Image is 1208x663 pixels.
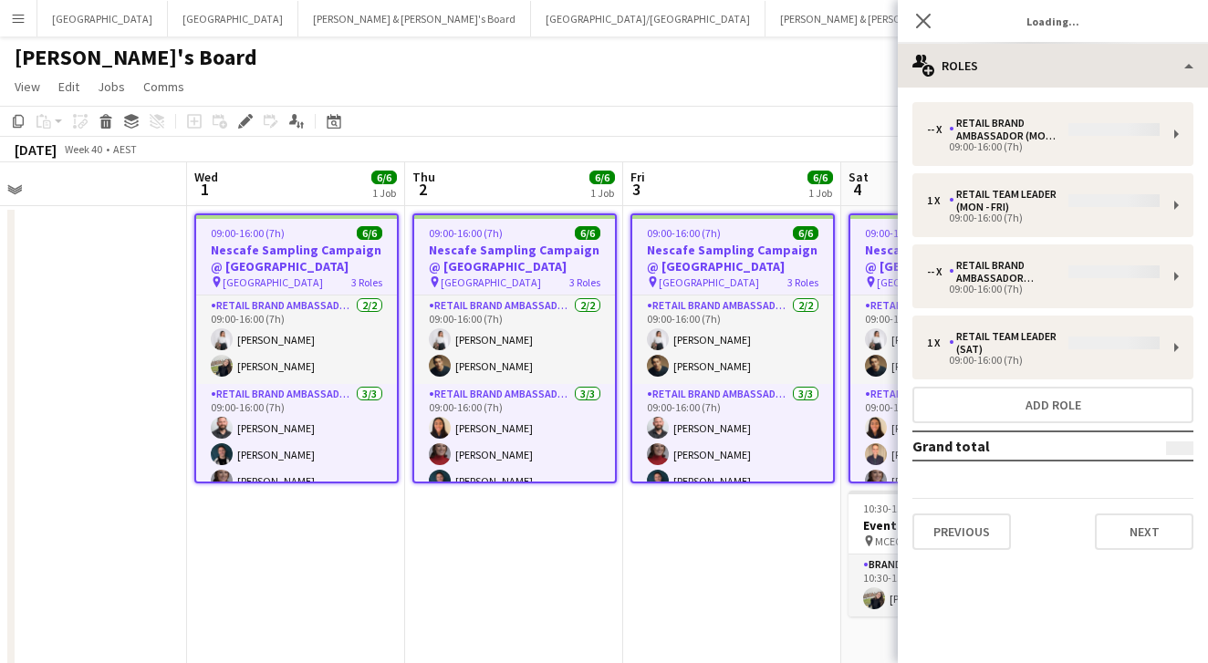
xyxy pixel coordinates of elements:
[196,384,397,499] app-card-role: RETAIL Brand Ambassador (Mon - Fri)3/309:00-16:00 (7h)[PERSON_NAME][PERSON_NAME][PERSON_NAME]
[531,1,765,36] button: [GEOGRAPHIC_DATA]/[GEOGRAPHIC_DATA]
[98,78,125,95] span: Jobs
[898,44,1208,88] div: Roles
[630,169,645,185] span: Fri
[143,78,184,95] span: Comms
[632,384,833,499] app-card-role: RETAIL Brand Ambassador (Mon - Fri)3/309:00-16:00 (7h)[PERSON_NAME][PERSON_NAME][PERSON_NAME]
[659,275,759,289] span: [GEOGRAPHIC_DATA]
[90,75,132,98] a: Jobs
[787,275,818,289] span: 3 Roles
[412,213,617,483] app-job-card: 09:00-16:00 (7h)6/6Nescafe Sampling Campaign @ [GEOGRAPHIC_DATA] [GEOGRAPHIC_DATA]3 RolesRETAIL B...
[807,171,833,184] span: 6/6
[410,179,435,200] span: 2
[575,226,600,240] span: 6/6
[194,213,399,483] app-job-card: 09:00-16:00 (7h)6/6Nescafe Sampling Campaign @ [GEOGRAPHIC_DATA] [GEOGRAPHIC_DATA]3 RolesRETAIL B...
[808,186,832,200] div: 1 Job
[357,226,382,240] span: 6/6
[351,275,382,289] span: 3 Roles
[877,275,977,289] span: [GEOGRAPHIC_DATA]
[51,75,87,98] a: Edit
[371,171,397,184] span: 6/6
[298,1,531,36] button: [PERSON_NAME] & [PERSON_NAME]'s Board
[414,384,615,499] app-card-role: RETAIL Brand Ambassador (Mon - Fri)3/309:00-16:00 (7h)[PERSON_NAME][PERSON_NAME][PERSON_NAME]
[765,1,998,36] button: [PERSON_NAME] & [PERSON_NAME]'s Board
[849,491,1053,616] app-job-card: 10:30-15:30 (5h)1/1Event Assistance MCEC1 RoleBrand Ambassador ([DATE])1/110:30-15:30 (5h)[PERSON...
[194,169,218,185] span: Wed
[846,179,869,200] span: 4
[632,242,833,275] h3: Nescafe Sampling Campaign @ [GEOGRAPHIC_DATA]
[7,75,47,98] a: View
[912,387,1193,423] button: Add role
[898,9,1208,33] h3: Loading...
[850,384,1051,499] app-card-role: RETAIL Brand Ambassador ([DATE])3/309:00-16:00 (7h)[PERSON_NAME][PERSON_NAME][PERSON_NAME]
[865,226,939,240] span: 09:00-16:00 (7h)
[136,75,192,98] a: Comms
[569,275,600,289] span: 3 Roles
[875,534,901,548] span: MCEC
[429,226,503,240] span: 09:00-16:00 (7h)
[912,431,1118,461] td: Grand total
[632,295,833,384] app-card-role: RETAIL Brand Ambassador (Mon - Fri)2/209:00-16:00 (7h)[PERSON_NAME][PERSON_NAME]
[192,179,218,200] span: 1
[60,142,106,156] span: Week 40
[849,213,1053,483] app-job-card: 09:00-16:00 (7h)6/6Nescafe Sampling Campaign @ [GEOGRAPHIC_DATA] [GEOGRAPHIC_DATA]3 RolesRETAIL B...
[628,179,645,200] span: 3
[849,554,1053,616] app-card-role: Brand Ambassador ([DATE])1/110:30-15:30 (5h)[PERSON_NAME]
[850,242,1051,275] h3: Nescafe Sampling Campaign @ [GEOGRAPHIC_DATA]
[850,295,1051,384] app-card-role: RETAIL Brand Ambassador ([DATE])2/209:00-16:00 (7h)[PERSON_NAME][PERSON_NAME]
[589,171,615,184] span: 6/6
[113,142,137,156] div: AEST
[196,295,397,384] app-card-role: RETAIL Brand Ambassador (Mon - Fri)2/209:00-16:00 (7h)[PERSON_NAME][PERSON_NAME]
[590,186,614,200] div: 1 Job
[196,242,397,275] h3: Nescafe Sampling Campaign @ [GEOGRAPHIC_DATA]
[412,169,435,185] span: Thu
[211,226,285,240] span: 09:00-16:00 (7h)
[793,226,818,240] span: 6/6
[849,169,869,185] span: Sat
[647,226,721,240] span: 09:00-16:00 (7h)
[414,295,615,384] app-card-role: RETAIL Brand Ambassador (Mon - Fri)2/209:00-16:00 (7h)[PERSON_NAME][PERSON_NAME]
[15,44,257,71] h1: [PERSON_NAME]'s Board
[849,517,1053,534] h3: Event Assistance
[372,186,396,200] div: 1 Job
[37,1,168,36] button: [GEOGRAPHIC_DATA]
[1095,513,1193,550] button: Next
[58,78,79,95] span: Edit
[15,140,57,159] div: [DATE]
[863,502,937,515] span: 10:30-15:30 (5h)
[168,1,298,36] button: [GEOGRAPHIC_DATA]
[630,213,835,483] app-job-card: 09:00-16:00 (7h)6/6Nescafe Sampling Campaign @ [GEOGRAPHIC_DATA] [GEOGRAPHIC_DATA]3 RolesRETAIL B...
[441,275,541,289] span: [GEOGRAPHIC_DATA]
[414,242,615,275] h3: Nescafe Sampling Campaign @ [GEOGRAPHIC_DATA]
[223,275,323,289] span: [GEOGRAPHIC_DATA]
[15,78,40,95] span: View
[912,513,1011,550] button: Previous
